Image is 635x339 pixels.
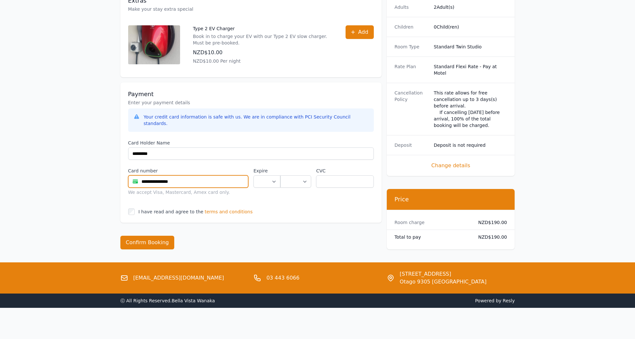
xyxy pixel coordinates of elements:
[400,278,487,286] span: Otago 9305 [GEOGRAPHIC_DATA]
[128,25,180,64] img: Type 2 EV Charger
[434,4,507,10] dd: 2 Adult(s)
[434,142,507,148] dd: Deposit is not required
[320,297,515,304] span: Powered by
[193,25,333,32] p: Type 2 EV Charger
[473,234,507,240] dd: NZD$190.00
[434,44,507,50] dd: Standard Twin Studio
[128,168,249,174] label: Card number
[434,63,507,76] dd: Standard Flexi Rate - Pay at Motel
[395,234,468,240] dt: Total to pay
[358,28,368,36] span: Add
[128,189,249,195] div: We accept Visa, Mastercard, Amex card only.
[503,298,515,303] a: Resly
[120,236,175,249] button: Confirm Booking
[395,63,429,76] dt: Rate Plan
[395,24,429,30] dt: Children
[346,25,374,39] button: Add
[253,168,280,174] label: Expire
[395,44,429,50] dt: Room Type
[434,24,507,30] dd: 0 Child(ren)
[133,274,224,282] a: [EMAIL_ADDRESS][DOMAIN_NAME]
[193,49,333,56] p: NZD$10.00
[395,162,507,169] span: Change details
[193,33,333,46] p: Book in to charge your EV with our Type 2 EV slow charger. Must be pre-booked.
[280,168,311,174] label: .
[473,219,507,226] dd: NZD$190.00
[139,209,203,214] label: I have read and agree to the
[395,142,429,148] dt: Deposit
[400,270,487,278] span: [STREET_ADDRESS]
[128,99,374,106] p: Enter your payment details
[128,90,374,98] h3: Payment
[434,90,507,129] div: This rate allows for free cancellation up to 3 days(s) before arrival. If cancelling [DATE] befor...
[205,208,253,215] span: terms and conditions
[266,274,299,282] a: 03 443 6066
[395,4,429,10] dt: Adults
[193,58,333,64] p: NZD$10.00 Per night
[395,90,429,129] dt: Cancellation Policy
[316,168,373,174] label: CVC
[128,6,374,12] p: Make your stay extra special
[144,114,369,127] div: Your credit card information is safe with us. We are in compliance with PCI Security Council stan...
[395,219,468,226] dt: Room charge
[120,298,215,303] span: ⓒ All Rights Reserved. Bella Vista Wanaka
[128,140,374,146] label: Card Holder Name
[395,195,507,203] h3: Price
